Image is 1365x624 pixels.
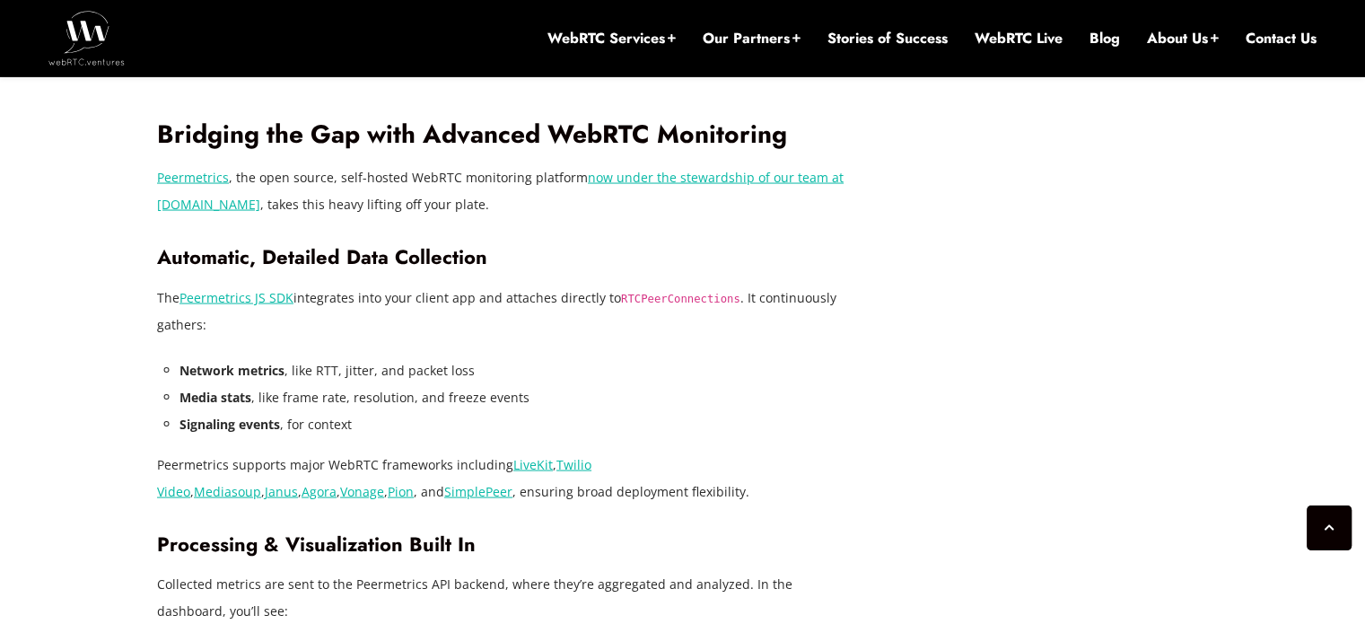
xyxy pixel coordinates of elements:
[621,293,740,305] code: RTCPeerConnections
[179,289,293,306] a: Peermetrics JS SDK
[179,384,848,411] li: , like frame rate, resolution, and freeze events
[157,452,848,505] p: Peermetrics supports major WebRTC frameworks including , , , , , , , and , ensuring broad deploym...
[157,532,848,557] h3: Processing & Visualization Built In
[302,483,337,500] a: Agora
[179,362,284,379] strong: Network metrics
[194,483,261,500] a: Mediasoup
[1089,29,1120,48] a: Blog
[179,416,280,433] strong: Signaling events
[48,11,125,65] img: WebRTC.ventures
[157,169,229,186] a: Peermetrics
[179,357,848,384] li: , like RTT, jitter, and packet loss
[157,164,848,218] p: , the open source, self-hosted WebRTC monitoring platform , takes this heavy lifting off your plate.
[157,245,848,269] h3: Automatic, Detailed Data Collection
[265,483,298,500] a: Janus
[827,29,948,48] a: Stories of Success
[388,483,414,500] a: Pion
[547,29,676,48] a: WebRTC Services
[179,411,848,438] li: , for context
[157,119,848,151] h2: Bridging the Gap with Advanced WebRTC Monitoring
[975,29,1063,48] a: WebRTC Live
[1147,29,1219,48] a: About Us
[703,29,801,48] a: Our Partners
[340,483,384,500] a: Vonage
[1246,29,1317,48] a: Contact Us
[444,483,512,500] a: SimplePeer
[513,456,553,473] a: LiveKit
[179,389,251,406] strong: Media stats
[157,285,848,338] p: The integrates into your client app and attaches directly to . It continuously gathers:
